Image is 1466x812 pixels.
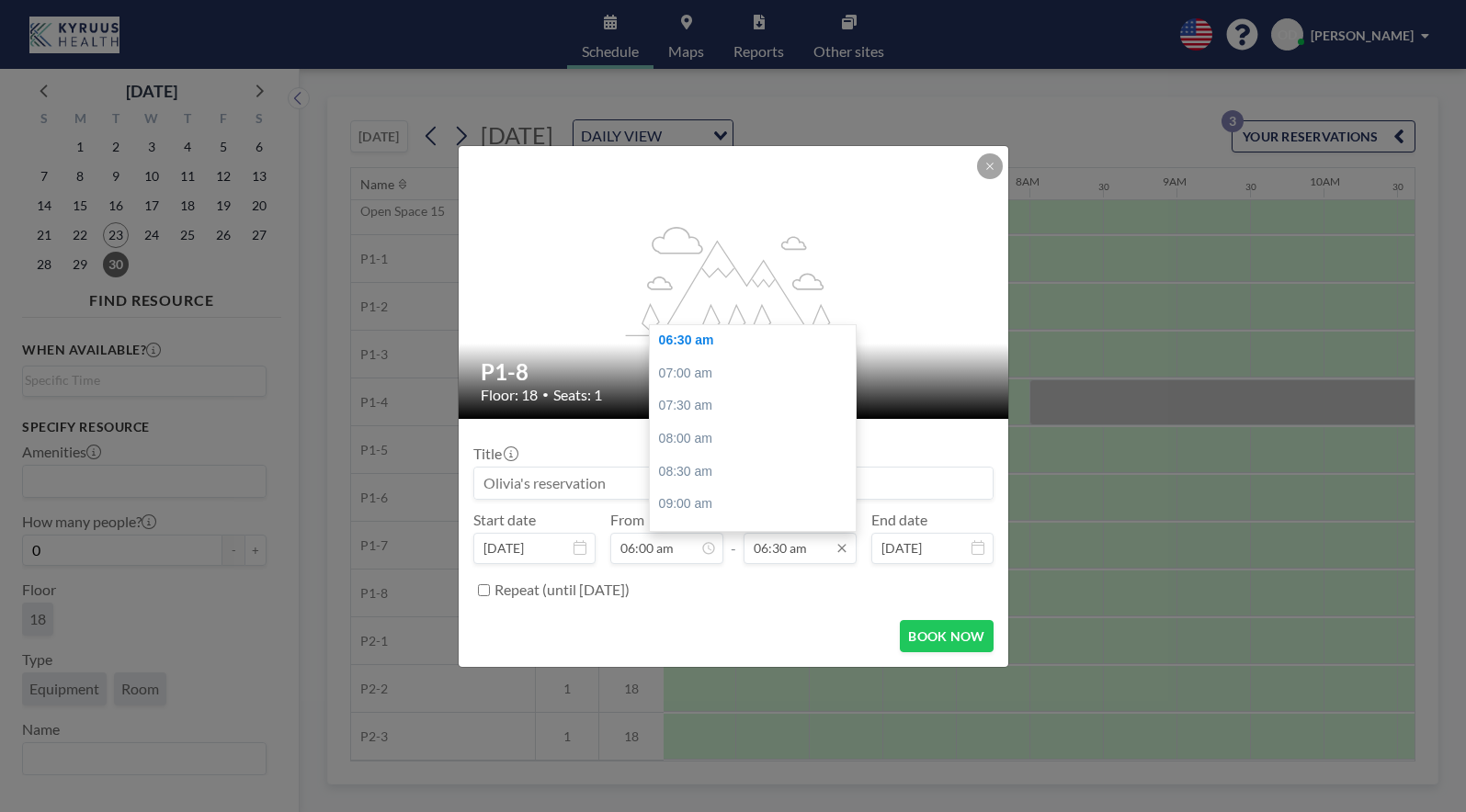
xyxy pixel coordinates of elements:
[481,386,538,404] span: Floor: 18
[731,517,736,558] span: -
[473,511,536,529] label: Start date
[650,324,856,357] div: 06:30 am
[553,386,602,404] span: Seats: 1
[610,511,644,529] label: From
[900,620,993,652] button: BOOK NOW
[650,488,856,521] div: 09:00 am
[871,511,927,529] label: End date
[650,389,856,423] div: 07:30 am
[481,358,988,386] h2: P1-8
[650,357,856,390] div: 07:00 am
[650,521,856,554] div: 09:30 am
[650,423,856,456] div: 08:00 am
[473,445,517,463] label: Title
[474,468,993,499] input: Olivia's reservation
[542,388,549,401] span: •
[650,456,856,489] div: 08:30 am
[494,581,630,599] label: Repeat (until [DATE])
